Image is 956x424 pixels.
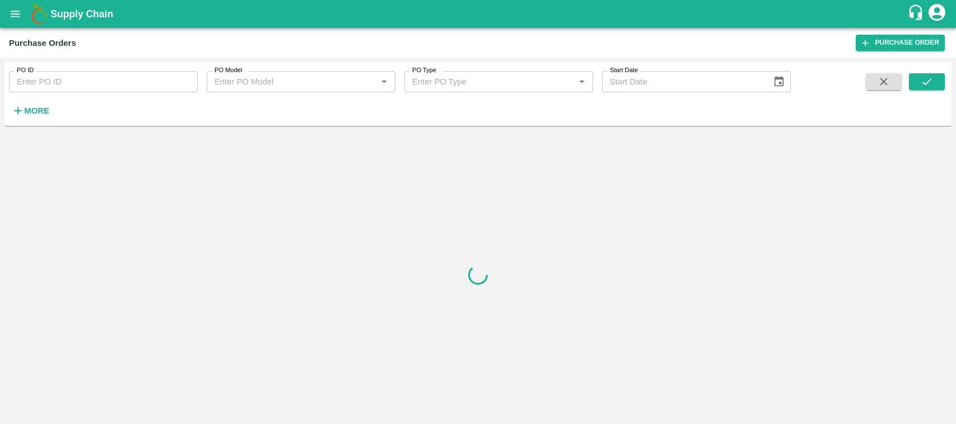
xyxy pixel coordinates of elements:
div: Purchase Orders [9,36,76,50]
button: Open [377,74,391,89]
div: account of current user [927,2,947,26]
input: Enter PO Type [408,74,571,89]
a: Purchase Order [856,35,945,51]
strong: More [24,106,49,115]
input: Start Date [602,71,764,92]
input: Enter PO ID [9,71,198,92]
div: customer-support [907,4,927,24]
label: PO ID [17,66,34,75]
a: Supply Chain [50,6,907,22]
button: Choose date [768,71,790,92]
button: open drawer [2,1,28,27]
b: Supply Chain [50,8,113,20]
label: Start Date [610,66,638,75]
button: More [9,101,52,120]
input: Enter PO Model [210,74,374,89]
label: PO Model [214,66,243,75]
label: PO Type [412,66,436,75]
img: logo [28,3,50,25]
button: Open [575,74,589,89]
